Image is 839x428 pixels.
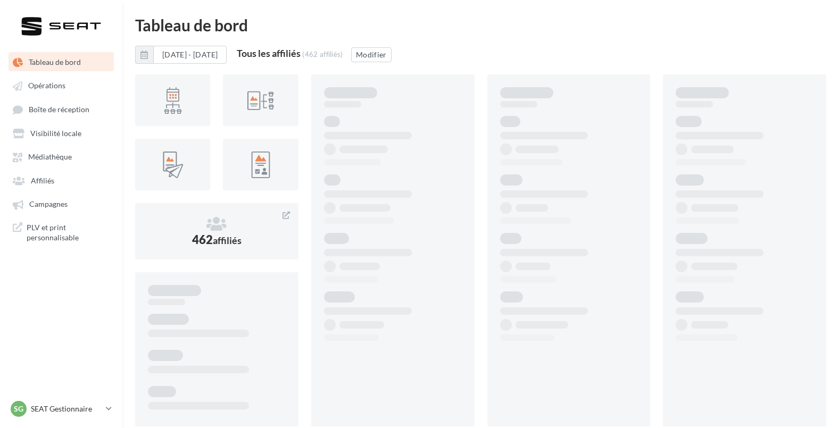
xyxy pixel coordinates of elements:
div: Tableau de bord [135,17,826,33]
a: Visibilité locale [6,123,116,142]
span: Opérations [28,81,65,90]
a: PLV et print personnalisable [6,218,116,247]
span: 462 [192,232,242,247]
span: Médiathèque [28,153,72,162]
a: Campagnes [6,194,116,213]
button: [DATE] - [DATE] [135,46,227,64]
span: PLV et print personnalisable [27,222,110,243]
p: SEAT Gestionnaire [31,404,102,414]
span: Campagnes [29,200,68,209]
span: affiliés [213,234,242,246]
a: Boîte de réception [6,99,116,119]
a: Médiathèque [6,147,116,166]
span: Boîte de réception [29,105,89,114]
a: SG SEAT Gestionnaire [9,399,114,419]
span: Tableau de bord [29,57,81,66]
span: SG [14,404,23,414]
button: Modifier [351,47,392,62]
a: Opérations [6,75,116,95]
span: Visibilité locale [30,129,81,138]
span: Affiliés [31,176,54,185]
div: (462 affiliés) [302,50,343,58]
a: Tableau de bord [6,52,116,71]
a: Affiliés [6,171,116,190]
button: [DATE] - [DATE] [153,46,227,64]
div: Tous les affiliés [237,48,301,58]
